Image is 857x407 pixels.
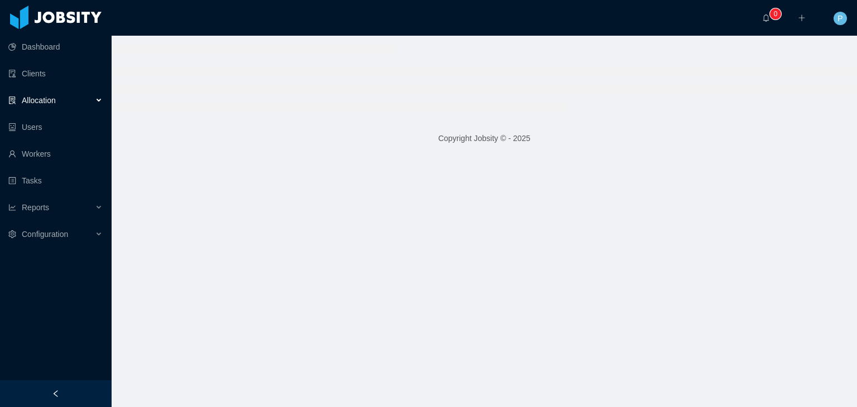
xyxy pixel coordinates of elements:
[8,36,103,58] a: icon: pie-chartDashboard
[8,116,103,138] a: icon: robotUsers
[8,169,103,192] a: icon: profileTasks
[8,96,16,104] i: icon: solution
[770,8,781,20] sup: 0
[112,119,857,158] footer: Copyright Jobsity © - 2025
[8,203,16,211] i: icon: line-chart
[837,12,842,25] span: P
[22,96,56,105] span: Allocation
[762,14,770,22] i: icon: bell
[8,143,103,165] a: icon: userWorkers
[8,62,103,85] a: icon: auditClients
[8,230,16,238] i: icon: setting
[22,203,49,212] span: Reports
[798,14,806,22] i: icon: plus
[22,230,68,239] span: Configuration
